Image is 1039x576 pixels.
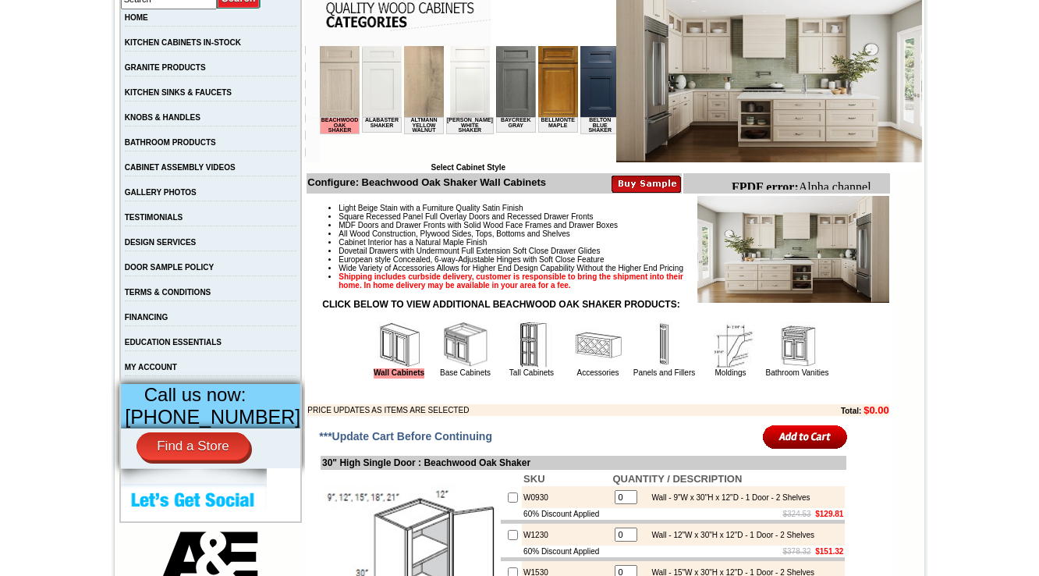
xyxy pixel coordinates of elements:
[783,510,811,518] s: $324.53
[783,547,811,556] s: $378.32
[319,430,492,443] span: ***Update Cart Before Continuing
[339,272,683,290] strong: Shipping includes curbside delivery, customer is responsible to bring the shipment into their hom...
[641,322,688,368] img: Panels and Fillers
[125,38,241,47] a: KITCHEN CABINETS IN-STOCK
[6,6,158,48] body: Alpha channel not supported: images/WDC2412_JSI_1.4.jpg.png
[633,368,695,377] a: Panels and Fillers
[577,368,619,377] a: Accessories
[125,13,148,22] a: HOME
[339,247,888,255] li: Dovetail Drawers with Undermount Full Extension Soft Close Drawer Glides
[575,322,622,368] img: Accessories
[841,407,861,415] b: Total:
[522,508,611,520] td: 60% Discount Applied
[376,322,423,368] img: Wall Cabinets
[339,264,888,272] li: Wide Variety of Accessories Allows for Higher End Design Capability Without the Higher End Pricing
[125,288,211,297] a: TERMS & CONDITIONS
[125,313,168,322] a: FINANCING
[307,404,755,416] td: PRICE UPDATES AS ITEMS ARE SELECTED
[125,363,177,372] a: MY ACCOUNT
[339,229,888,238] li: All Wood Construction, Plywood Sides, Tops, Bottoms and Shelves
[125,406,300,428] span: [PHONE_NUMBER]
[339,221,888,229] li: MDF Doors and Drawer Fronts with Solid Wood Face Frames and Drawer Boxes
[322,299,679,310] strong: CLICK BELOW TO VIEW ADDITIONAL BEACHWOOD OAK SHAKER PRODUCTS:
[137,432,250,460] a: Find a Store
[440,368,491,377] a: Base Cabinets
[697,196,889,303] img: Product Image
[715,368,746,377] a: Moldings
[6,6,73,20] b: FPDF error:
[339,204,888,212] li: Light Beige Stain with a Furniture Quality Satin Finish
[125,138,216,147] a: BATHROOM PRODUCTS
[523,473,544,485] b: SKU
[863,404,889,416] b: $0.00
[261,71,300,88] td: Belton Blue Shaker
[125,263,214,272] a: DOOR SAMPLE POLICY
[442,322,489,368] img: Base Cabinets
[522,486,611,508] td: W0930
[509,368,554,377] a: Tall Cabinets
[321,456,846,470] td: 30" High Single Door : Beachwood Oak Shaker
[815,510,843,518] b: $129.81
[307,176,546,188] b: Configure: Beachwood Oak Shaker Wall Cabinets
[644,531,814,539] div: Wall - 12"W x 30"H x 12"D - 1 Door - 2 Shelves
[125,163,236,172] a: CABINET ASSEMBLY VIDEOS
[707,322,754,368] img: Moldings
[815,547,843,556] b: $151.32
[125,213,183,222] a: TESTIMONIALS
[144,384,246,405] span: Call us now:
[320,46,616,163] iframe: Browser incompatible
[125,338,222,347] a: EDUCATION ESSENTIALS
[339,212,888,221] li: Square Recessed Panel Full Overlay Doors and Recessed Drawer Fronts
[125,63,206,72] a: GRANITE PRODUCTS
[374,368,424,379] a: Wall Cabinets
[522,524,611,546] td: W1230
[509,322,555,368] img: Tall Cabinets
[125,88,232,97] a: KITCHEN SINKS & FAUCETS
[339,238,888,247] li: Cabinet Interior has a Natural Maple Finish
[339,255,888,264] li: European style Concealed, 6-way-Adjustable Hinges with Soft Close Feature
[522,546,611,557] td: 60% Discount Applied
[125,113,200,122] a: KNOBS & HANDLES
[644,493,810,502] div: Wall - 9"W x 30"H x 12"D - 1 Door - 2 Shelves
[431,163,505,172] b: Select Cabinet Style
[774,322,821,368] img: Bathroom Vanities
[125,238,197,247] a: DESIGN SERVICES
[612,473,742,485] b: QUANTITY / DESCRIPTION
[763,424,848,450] input: Add to Cart
[766,368,829,377] a: Bathroom Vanities
[125,188,197,197] a: GALLERY PHOTOS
